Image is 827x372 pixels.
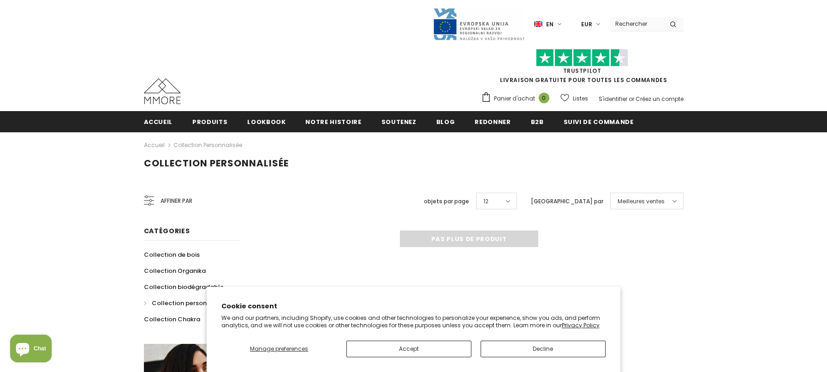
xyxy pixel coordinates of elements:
[144,283,224,291] span: Collection biodégradable
[433,20,525,28] a: Javni Razpis
[534,20,542,28] img: i-lang-1.png
[436,111,455,132] a: Blog
[381,111,416,132] a: soutenez
[481,341,606,357] button: Decline
[563,67,601,75] a: TrustPilot
[144,266,206,275] span: Collection Organika
[192,118,227,126] span: Produits
[144,118,173,126] span: Accueil
[144,263,206,279] a: Collection Organika
[599,95,627,103] a: S'identifier
[144,157,289,170] span: Collection personnalisée
[144,247,200,263] a: Collection de bois
[475,111,511,132] a: Redonner
[475,118,511,126] span: Redonner
[144,226,190,236] span: Catégories
[539,93,549,103] span: 0
[161,196,192,206] span: Affiner par
[305,111,361,132] a: Notre histoire
[573,94,588,103] span: Listes
[144,111,173,132] a: Accueil
[221,341,337,357] button: Manage preferences
[247,118,286,126] span: Lookbook
[581,20,592,29] span: EUR
[546,20,553,29] span: en
[531,118,544,126] span: B2B
[629,95,634,103] span: or
[346,341,471,357] button: Accept
[144,295,228,311] a: Collection personnalisée
[221,314,606,329] p: We and our partners, including Shopify, use cookies and other technologies to personalize your ex...
[144,250,200,259] span: Collection de bois
[481,92,554,106] a: Panier d'achat 0
[536,49,628,67] img: Faites confiance aux étoiles pilotes
[481,53,684,84] span: LIVRAISON GRATUITE POUR TOUTES LES COMMANDES
[618,197,665,206] span: Meilleures ventes
[494,94,535,103] span: Panier d'achat
[531,197,603,206] label: [GEOGRAPHIC_DATA] par
[531,111,544,132] a: B2B
[560,90,588,106] a: Listes
[305,118,361,126] span: Notre histoire
[144,140,165,151] a: Accueil
[221,301,606,311] h2: Cookie consent
[247,111,286,132] a: Lookbook
[144,78,181,104] img: Cas MMORE
[564,118,634,126] span: Suivi de commande
[144,315,200,324] span: Collection Chakra
[7,335,54,365] inbox-online-store-chat: Shopify online store chat
[562,321,600,329] a: Privacy Policy
[250,345,308,353] span: Manage preferences
[152,299,228,307] span: Collection personnalisée
[424,197,469,206] label: objets par page
[483,197,488,206] span: 12
[636,95,684,103] a: Créez un compte
[381,118,416,126] span: soutenez
[144,279,224,295] a: Collection biodégradable
[610,17,663,30] input: Search Site
[192,111,227,132] a: Produits
[173,141,242,149] a: Collection personnalisée
[433,7,525,41] img: Javni Razpis
[144,311,200,327] a: Collection Chakra
[564,111,634,132] a: Suivi de commande
[436,118,455,126] span: Blog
